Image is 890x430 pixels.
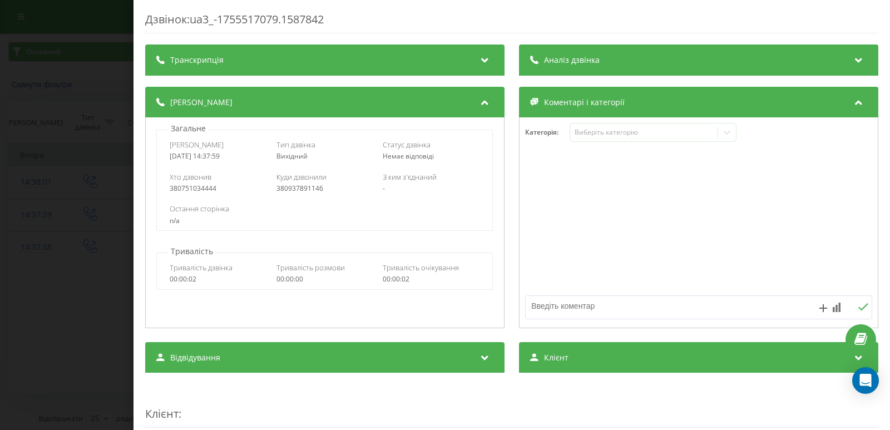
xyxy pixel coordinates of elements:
[276,140,315,150] span: Тип дзвінка
[544,97,625,108] span: Коментарі і категорії
[170,352,220,363] span: Відвідування
[276,185,374,192] div: 380937891146
[276,151,308,161] span: Вихідний
[168,246,216,257] p: Тривалість
[383,172,437,182] span: З ким з'єднаний
[544,352,568,363] span: Клієнт
[170,97,233,108] span: [PERSON_NAME]
[170,217,479,225] div: n/a
[168,123,209,134] p: Загальне
[145,12,878,33] div: Дзвінок : ua3_-1755517079.1587842
[276,263,345,273] span: Тривалість розмови
[383,185,480,192] div: -
[575,128,714,137] div: Виберіть категорію
[383,140,431,150] span: Статус дзвінка
[525,128,570,136] h4: Категорія :
[170,263,233,273] span: Тривалість дзвінка
[383,275,480,283] div: 00:00:02
[170,152,267,160] div: [DATE] 14:37:59
[170,275,267,283] div: 00:00:02
[276,172,327,182] span: Куди дзвонили
[170,204,229,214] span: Остання сторінка
[383,263,459,273] span: Тривалість очікування
[170,140,224,150] span: [PERSON_NAME]
[383,151,434,161] span: Немає відповіді
[852,367,879,394] div: Open Intercom Messenger
[544,55,600,66] span: Аналіз дзвінка
[170,185,267,192] div: 380751034444
[170,172,211,182] span: Хто дзвонив
[170,55,224,66] span: Транскрипція
[145,384,878,428] div: :
[276,275,374,283] div: 00:00:00
[145,406,179,421] span: Клієнт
